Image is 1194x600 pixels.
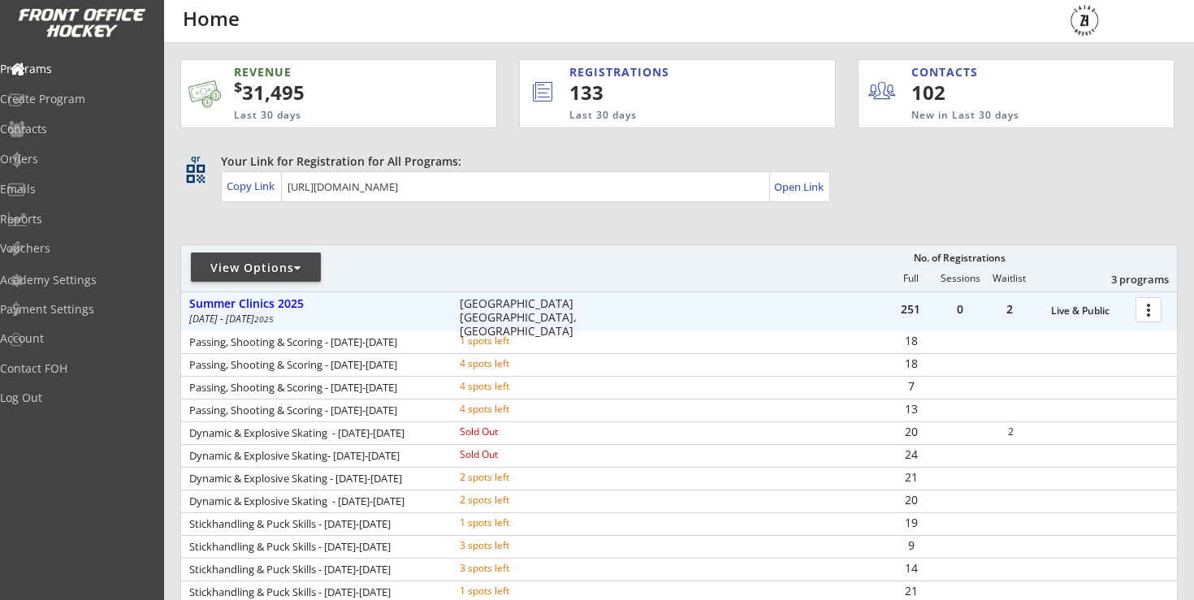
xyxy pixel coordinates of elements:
[460,518,565,528] div: 1 spots left
[1136,297,1162,322] button: more_vert
[911,64,985,80] div: CONTACTS
[227,179,278,193] div: Copy Link
[887,494,935,506] div: 20
[887,472,935,483] div: 21
[887,426,935,438] div: 20
[887,517,935,529] div: 19
[189,337,438,347] div: Passing, Shooting & Scoring - [DATE]-[DATE]
[189,587,438,598] div: Stickhandling & Puck Skills - [DATE]-[DATE]
[1084,272,1169,287] div: 3 programs
[189,428,438,438] div: Dynamic & Explosive Skating - [DATE]-[DATE]
[887,540,935,551] div: 9
[936,304,984,315] div: 0
[569,109,768,123] div: Last 30 days
[460,563,565,573] div: 3 spots left
[985,304,1034,315] div: 2
[887,404,935,415] div: 13
[774,180,825,194] div: Open Link
[887,449,935,460] div: 24
[184,162,208,186] button: qr_code
[221,153,1127,170] div: Your Link for Registration for All Programs:
[936,273,984,284] div: Sessions
[189,314,438,324] div: [DATE] - [DATE]
[911,79,1011,106] div: 102
[887,358,935,369] div: 18
[189,405,438,416] div: Passing, Shooting & Scoring - [DATE]-[DATE]
[569,64,762,80] div: REGISTRATIONS
[189,496,438,507] div: Dynamic & Explosive Skating - [DATE]-[DATE]
[460,541,565,550] div: 3 spots left
[189,382,438,393] div: Passing, Shooting & Scoring - [DATE]-[DATE]
[911,109,1098,123] div: New in Last 30 days
[887,381,935,392] div: 7
[569,79,781,106] div: 133
[886,304,935,315] div: 251
[460,336,565,346] div: 1 spots left
[234,77,242,97] sup: $
[185,153,205,164] div: qr
[234,64,420,80] div: REVENUE
[909,253,1010,264] div: No. of Registrations
[189,297,443,311] div: Summer Clinics 2025
[189,542,438,552] div: Stickhandling & Puck Skills - [DATE]-[DATE]
[887,585,935,597] div: 21
[234,109,420,123] div: Last 30 days
[460,297,587,338] div: [GEOGRAPHIC_DATA] [GEOGRAPHIC_DATA], [GEOGRAPHIC_DATA]
[887,335,935,347] div: 18
[460,382,565,391] div: 4 spots left
[254,313,274,325] em: 2025
[189,564,438,575] div: Stickhandling & Puck Skills - [DATE]-[DATE]
[984,273,1033,284] div: Waitlist
[460,359,565,369] div: 4 spots left
[189,360,438,370] div: Passing, Shooting & Scoring - [DATE]-[DATE]
[189,451,438,461] div: Dynamic & Explosive Skating- [DATE]-[DATE]
[774,175,825,198] a: Open Link
[460,586,565,596] div: 1 spots left
[1051,305,1127,317] div: Live & Public
[189,519,438,529] div: Stickhandling & Puck Skills - [DATE]-[DATE]
[460,404,565,414] div: 4 spots left
[887,563,935,574] div: 14
[987,427,1035,437] div: 2
[460,427,565,437] div: Sold Out
[460,450,565,460] div: Sold Out
[189,473,438,484] div: Dynamic & Explosive Skating - [DATE]-[DATE]
[460,473,565,482] div: 2 spots left
[460,495,565,505] div: 2 spots left
[234,79,445,106] div: 31,495
[886,273,935,284] div: Full
[191,260,321,276] div: View Options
